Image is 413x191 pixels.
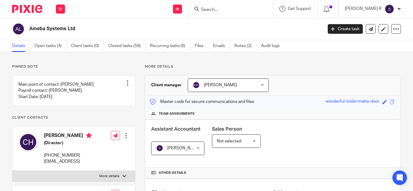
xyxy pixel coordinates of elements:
h2: Ameba Systems Ltd [29,26,261,32]
span: [PERSON_NAME] R [167,146,204,150]
a: Files [195,40,208,52]
a: Open tasks (4) [34,40,67,52]
i: Primary [86,132,92,138]
a: Emails [213,40,230,52]
p: More details [99,174,119,179]
p: Master code for secure communications and files [150,99,254,105]
span: Not selected [217,139,241,143]
h3: Client manager [151,82,182,88]
span: [PERSON_NAME] [204,83,237,87]
img: Pixie [12,5,42,13]
a: Recurring tasks (6) [150,40,190,52]
p: [PERSON_NAME] R [345,6,382,12]
span: Sales Person [212,127,242,132]
img: svg%3E [385,4,394,14]
a: Client tasks (0) [71,40,104,52]
span: Team assignments [159,111,195,116]
div: wonderful-violet-matte-door [326,98,379,105]
p: Client contacts [12,115,135,120]
p: Pinned note [12,64,135,69]
a: Closed tasks (58) [108,40,145,52]
a: Notes (2) [234,40,256,52]
a: Create task [328,24,363,34]
p: [EMAIL_ADDRESS] [44,158,92,164]
span: Other details [159,170,186,175]
p: More details [145,64,401,69]
span: Get Support [288,7,311,11]
h5: (Director) [44,140,92,146]
img: svg%3E [12,23,25,35]
img: svg%3E [18,132,38,152]
img: svg%3E [193,81,200,89]
img: svg%3E [156,145,163,152]
h4: [PERSON_NAME] [44,132,92,140]
a: Audit logs [261,40,284,52]
p: [PHONE_NUMBER] [44,152,92,158]
input: Search [200,7,255,13]
span: Assistant Accountant [151,127,200,132]
a: Details [12,40,30,52]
